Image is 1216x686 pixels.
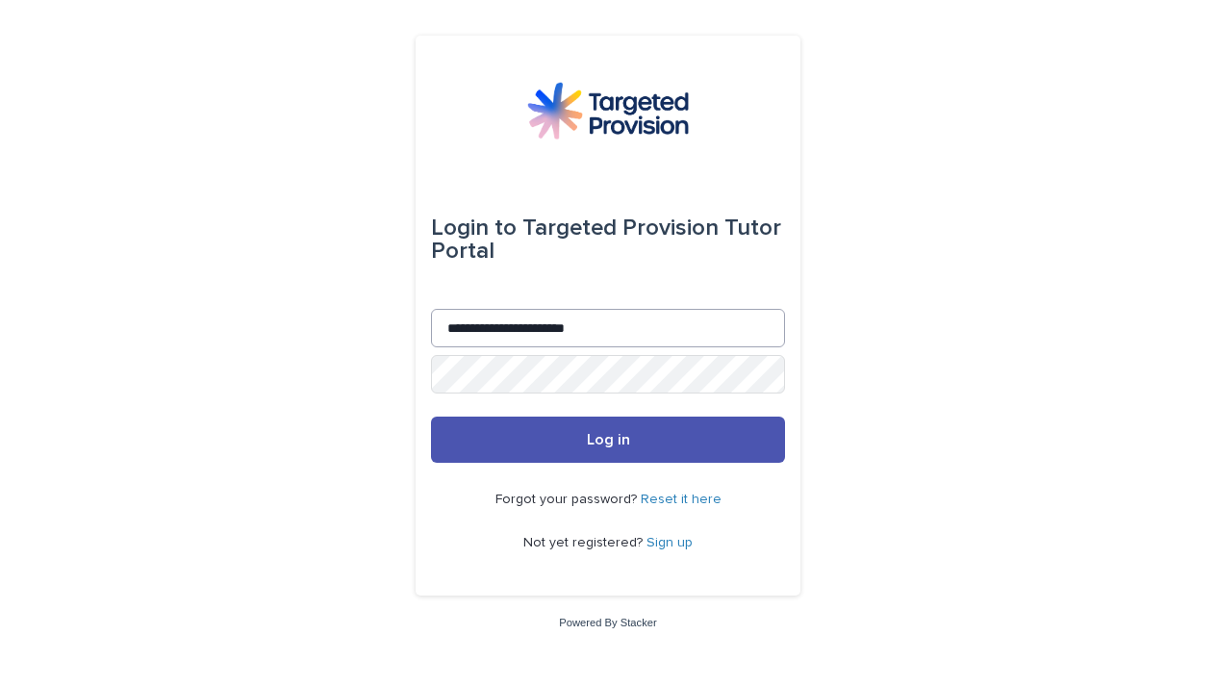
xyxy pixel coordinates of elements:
[495,493,641,506] span: Forgot your password?
[646,536,693,549] a: Sign up
[527,82,689,140] img: M5nRWzHhSzIhMunXDL62
[559,617,656,628] a: Powered By Stacker
[431,417,785,463] button: Log in
[641,493,722,506] a: Reset it here
[587,432,630,447] span: Log in
[523,536,646,549] span: Not yet registered?
[431,216,517,240] span: Login to
[431,201,785,278] div: Targeted Provision Tutor Portal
